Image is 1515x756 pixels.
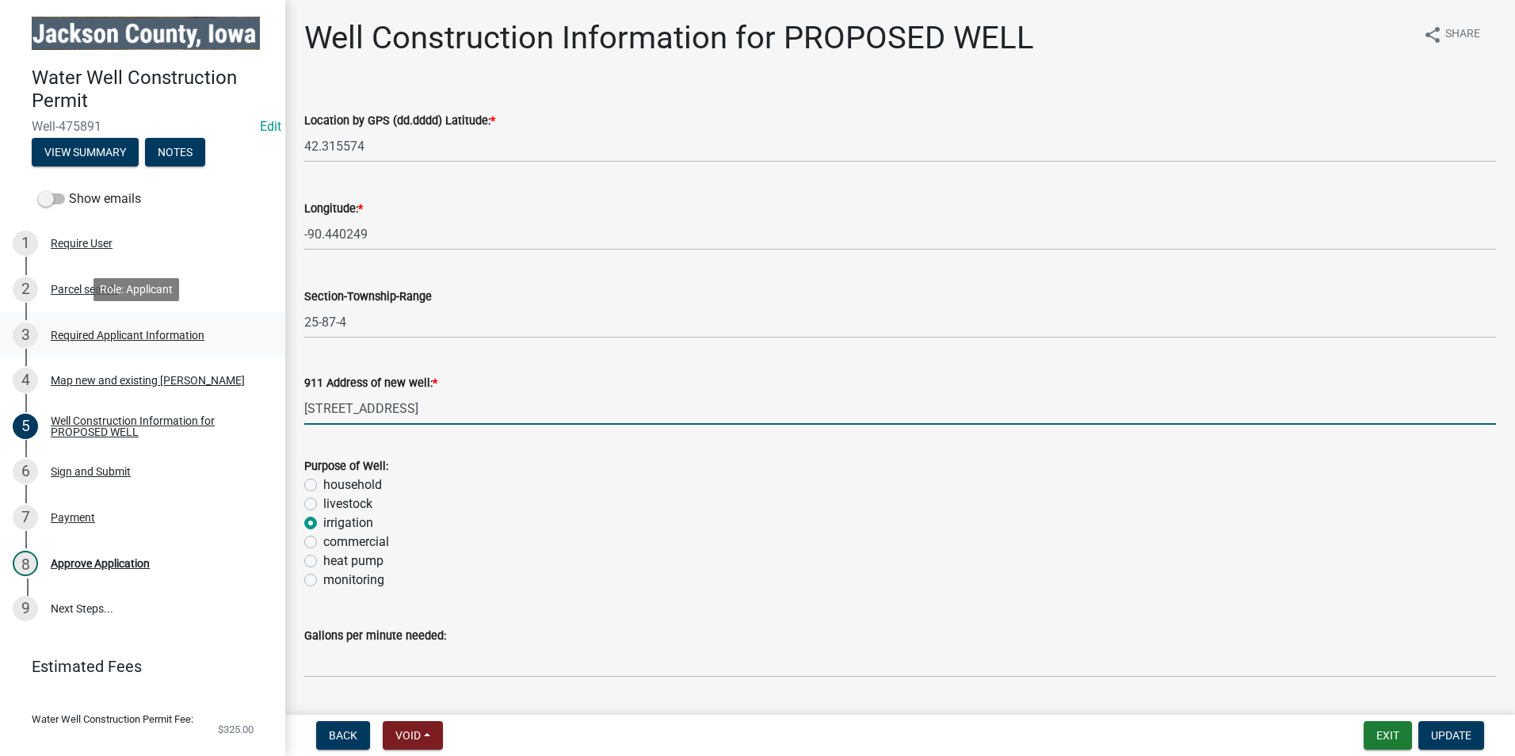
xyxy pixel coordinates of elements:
[13,368,38,393] div: 4
[32,138,139,166] button: View Summary
[13,459,38,484] div: 6
[1418,721,1484,750] button: Update
[323,494,372,514] label: livestock
[304,461,388,472] label: Purpose of Well:
[1431,729,1471,742] span: Update
[51,558,150,569] div: Approve Application
[145,138,205,166] button: Notes
[1423,25,1442,44] i: share
[13,277,38,302] div: 2
[323,514,373,533] label: irrigation
[395,729,421,742] span: Void
[32,147,139,159] wm-modal-confirm: Summary
[1445,25,1480,44] span: Share
[304,116,495,127] label: Location by GPS (dd.dddd) Latitude:
[13,505,38,530] div: 7
[13,231,38,256] div: 1
[304,204,363,215] label: Longitude:
[51,466,131,477] div: Sign and Submit
[383,721,443,750] button: Void
[13,596,38,621] div: 9
[51,238,113,249] div: Require User
[51,284,117,295] div: Parcel search
[323,571,384,590] label: monitoring
[218,724,254,735] span: $325.00
[316,721,370,750] button: Back
[13,414,38,439] div: 5
[304,378,437,389] label: 911 Address of new well:
[304,631,446,642] label: Gallons per minute needed:
[93,278,179,301] div: Role: Applicant
[304,292,432,303] label: Section-Township-Range
[13,323,38,348] div: 3
[145,147,205,159] wm-modal-confirm: Notes
[51,330,204,341] div: Required Applicant Information
[51,415,260,437] div: Well Construction Information for PROPOSED WELL
[1364,721,1412,750] button: Exit
[329,729,357,742] span: Back
[323,533,389,552] label: commercial
[13,551,38,576] div: 8
[323,475,382,494] label: household
[32,119,254,134] span: Well-475891
[32,714,193,724] span: Water Well Construction Permit Fee:
[260,119,281,134] wm-modal-confirm: Edit Application Number
[32,67,273,113] h4: Water Well Construction Permit
[1410,19,1493,50] button: shareShare
[260,119,281,134] a: Edit
[323,552,384,571] label: heat pump
[51,512,95,523] div: Payment
[51,375,245,386] div: Map new and existing [PERSON_NAME]
[13,651,260,682] a: Estimated Fees
[38,189,141,208] label: Show emails
[304,19,1034,57] h1: Well Construction Information for PROPOSED WELL
[32,17,260,50] img: Jackson County, Iowa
